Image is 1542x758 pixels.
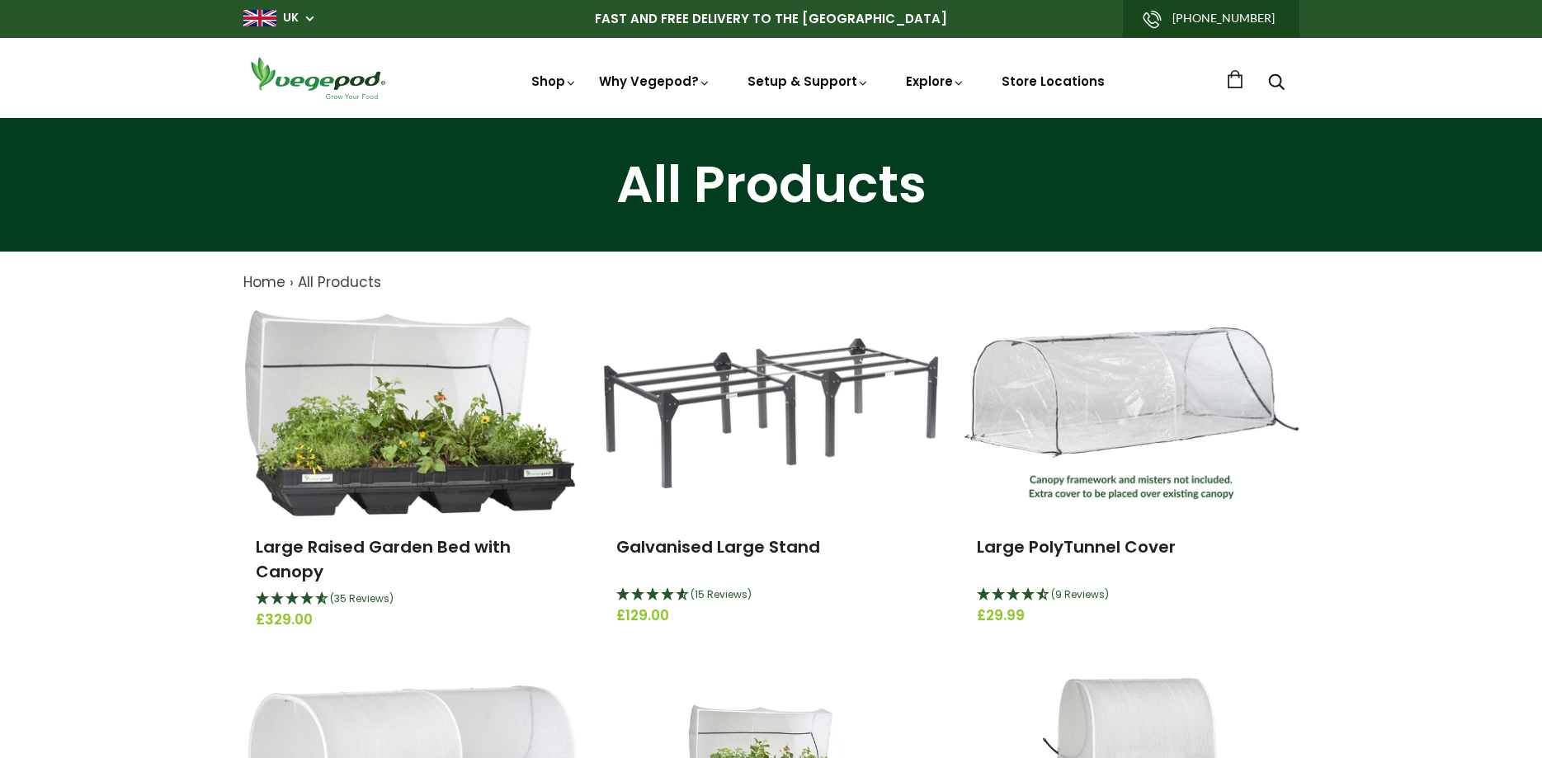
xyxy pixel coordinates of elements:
[290,272,294,292] span: ›
[977,605,1286,627] span: £29.99
[243,10,276,26] img: gb_large.png
[964,327,1299,500] img: Large PolyTunnel Cover
[906,73,965,90] a: Explore
[1051,587,1109,601] span: 4.44 Stars - 9 Reviews
[330,591,394,605] span: 4.69 Stars - 35 Reviews
[243,272,285,292] a: Home
[283,10,299,26] a: UK
[531,73,578,90] a: Shop
[1268,75,1285,92] a: Search
[245,310,575,516] img: Large Raised Garden Bed with Canopy
[21,159,1521,210] h1: All Products
[977,585,1286,606] div: 4.44 Stars - 9 Reviews
[599,73,711,90] a: Why Vegepod?
[691,587,752,601] span: 4.67 Stars - 15 Reviews
[298,272,381,292] a: All Products
[616,535,820,558] a: Galvanised Large Stand
[604,338,938,488] img: Galvanised Large Stand
[256,610,565,631] span: £329.00
[616,585,926,606] div: 4.67 Stars - 15 Reviews
[977,535,1176,558] a: Large PolyTunnel Cover
[243,272,1299,294] nav: breadcrumbs
[747,73,870,90] a: Setup & Support
[616,605,926,627] span: £129.00
[243,54,392,101] img: Vegepod
[256,535,511,583] a: Large Raised Garden Bed with Canopy
[256,589,565,610] div: 4.69 Stars - 35 Reviews
[1002,73,1105,90] a: Store Locations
